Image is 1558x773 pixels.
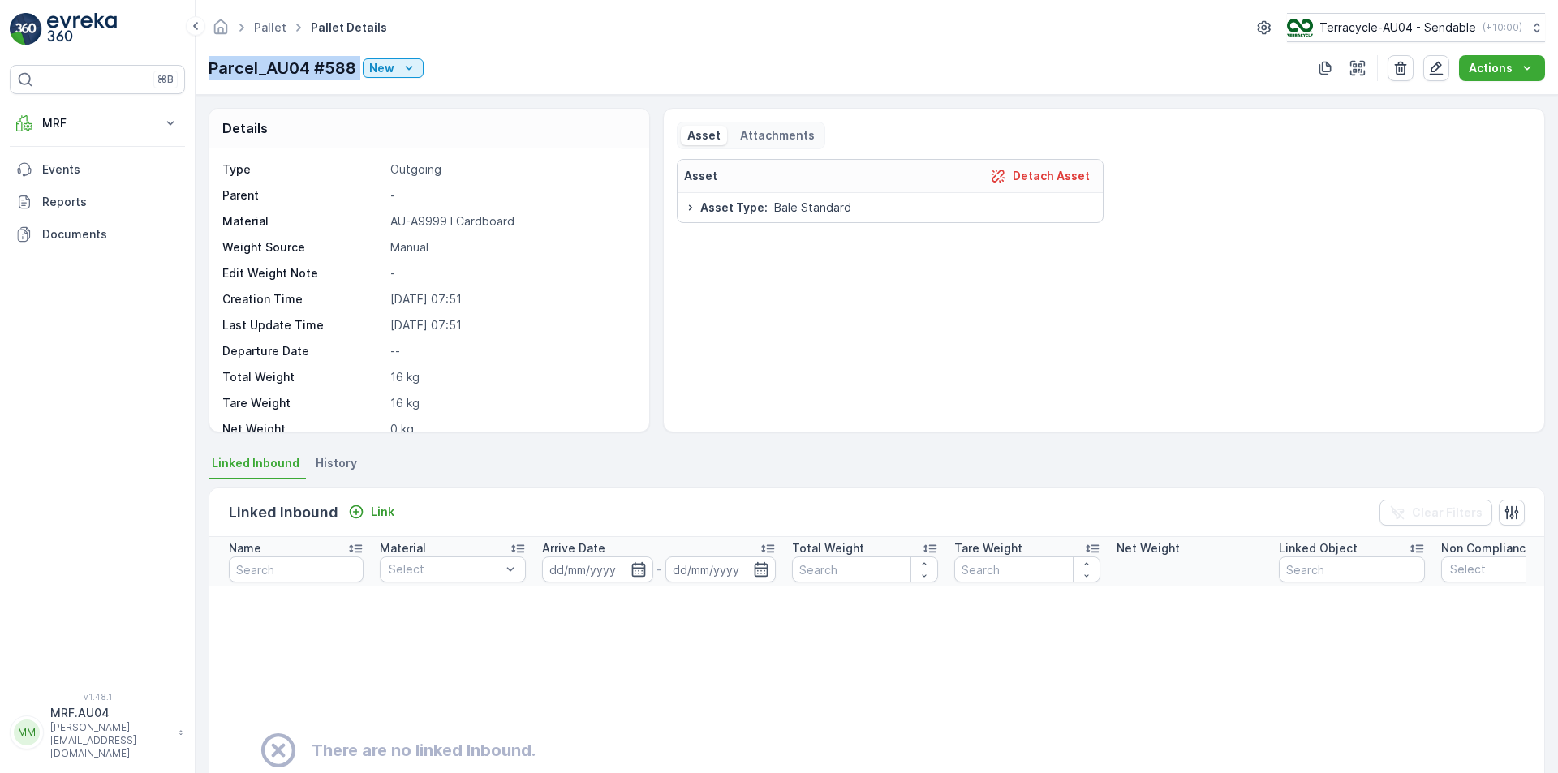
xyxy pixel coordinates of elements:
[1319,19,1476,36] p: Terracycle-AU04 - Sendable
[222,187,384,204] p: Parent
[10,705,185,760] button: MMMRF.AU04[PERSON_NAME][EMAIL_ADDRESS][DOMAIN_NAME]
[14,719,40,745] div: MM
[254,20,286,34] a: Pallet
[222,291,384,307] p: Creation Time
[229,556,364,582] input: Search
[229,540,261,556] p: Name
[212,455,299,471] span: Linked Inbound
[390,421,632,437] p: 0 kg
[371,504,394,520] p: Link
[42,226,179,243] p: Documents
[342,502,401,522] button: Link
[390,369,632,385] p: 16 kg
[687,127,721,144] p: Asset
[1412,505,1483,521] p: Clear Filters
[389,561,501,578] p: Select
[1287,19,1313,37] img: terracycle_logo.png
[1441,540,1533,556] p: Non Compliance
[369,60,394,76] p: New
[390,213,632,230] p: AU-A9999 I Cardboard
[42,194,179,210] p: Reports
[1469,60,1513,76] p: Actions
[390,187,632,204] p: -
[10,13,42,45] img: logo
[542,556,653,582] input: dd/mm/yyyy
[792,540,864,556] p: Total Weight
[222,161,384,178] p: Type
[390,395,632,411] p: 16 kg
[390,291,632,307] p: [DATE] 07:51
[380,540,426,556] p: Material
[157,73,174,86] p: ⌘B
[390,343,632,359] p: --
[10,218,185,251] a: Documents
[10,186,185,218] a: Reports
[222,213,384,230] p: Material
[10,153,185,186] a: Events
[1279,556,1425,582] input: Search
[1459,55,1545,81] button: Actions
[312,738,536,762] h2: There are no linked Inbound.
[1287,13,1545,42] button: Terracycle-AU04 - Sendable(+10:00)
[390,161,632,178] p: Outgoing
[222,421,384,437] p: Net Weight
[222,369,384,385] p: Total Weight
[656,560,662,579] p: -
[209,56,356,80] p: Parcel_AU04 #588
[983,166,1096,186] button: Detach Asset
[222,265,384,281] p: Edit Weight Note
[222,118,268,138] p: Details
[50,705,170,721] p: MRF.AU04
[42,115,153,131] p: MRF
[1379,500,1492,526] button: Clear Filters
[390,265,632,281] p: -
[222,317,384,333] p: Last Update Time
[700,200,768,216] span: Asset Type :
[792,556,938,582] input: Search
[363,58,424,78] button: New
[684,168,717,184] p: Asset
[665,556,777,582] input: dd/mm/yyyy
[774,200,851,216] span: Bale Standard
[222,343,384,359] p: Departure Date
[222,239,384,256] p: Weight Source
[740,127,815,144] p: Attachments
[42,161,179,178] p: Events
[1117,540,1180,556] p: Net Weight
[542,540,605,556] p: Arrive Date
[390,317,632,333] p: [DATE] 07:51
[954,540,1022,556] p: Tare Weight
[10,692,185,702] span: v 1.48.1
[10,107,185,140] button: MRF
[390,239,632,256] p: Manual
[308,19,390,36] span: Pallet Details
[316,455,357,471] span: History
[1279,540,1358,556] p: Linked Object
[954,556,1100,582] input: Search
[1483,21,1522,34] p: ( +10:00 )
[1013,168,1090,184] p: Detach Asset
[47,13,117,45] img: logo_light-DOdMpM7g.png
[212,24,230,38] a: Homepage
[50,721,170,760] p: [PERSON_NAME][EMAIL_ADDRESS][DOMAIN_NAME]
[222,395,384,411] p: Tare Weight
[229,501,338,524] p: Linked Inbound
